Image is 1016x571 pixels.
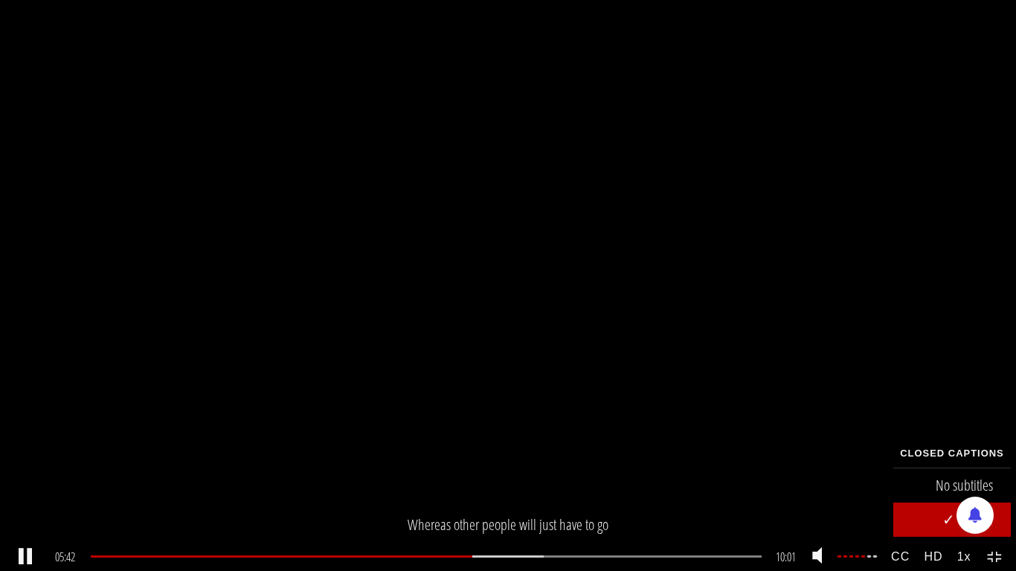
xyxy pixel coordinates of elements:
[884,543,917,570] strong: CC
[402,516,614,534] p: Whereas other people will just have to go
[917,543,950,570] strong: HD
[893,468,1011,503] a: No subtitles
[54,551,77,563] span: 05:42
[776,551,796,563] span: 10:01
[893,503,1011,537] a: English
[950,543,978,570] strong: 1x
[893,439,1011,468] strong: Closed Captions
